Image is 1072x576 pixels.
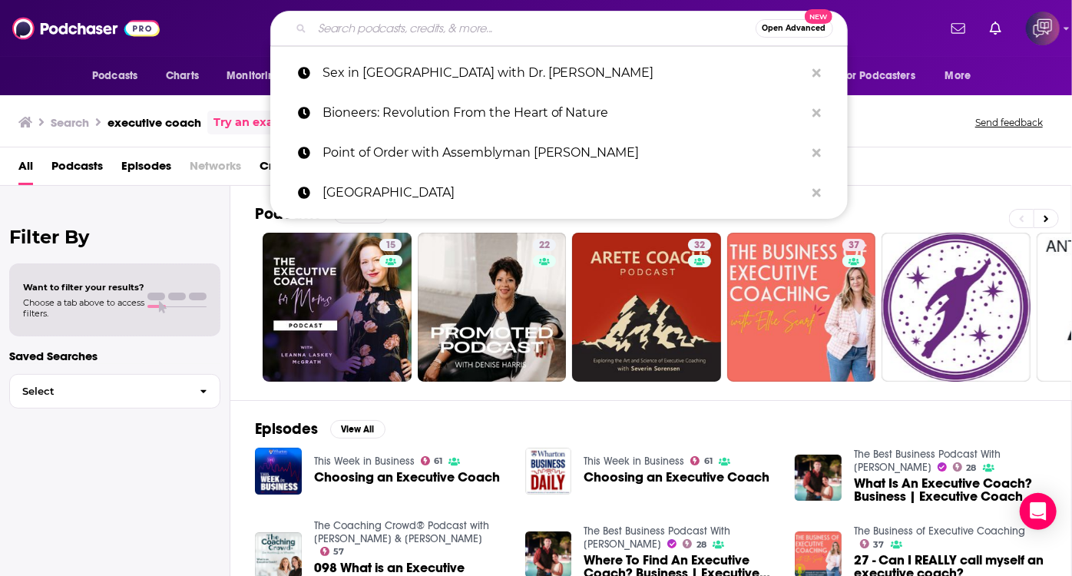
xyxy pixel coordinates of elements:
a: 15 [263,233,412,382]
p: CWC Bay Area [323,173,805,213]
p: Bioneers: Revolution From the Heart of Nature [323,93,805,133]
a: Show notifications dropdown [984,15,1007,41]
h2: Podcasts [255,204,321,223]
span: Monitoring [227,65,281,87]
button: open menu [216,61,301,91]
button: Show profile menu [1026,12,1060,45]
a: What Is An Executive Coach? Business | Executive Coach [854,477,1047,503]
span: 57 [333,548,344,555]
img: Choosing an Executive Coach [255,448,302,495]
span: Choose a tab above to access filters. [23,297,144,319]
a: 15 [379,239,402,251]
button: open menu [935,61,991,91]
a: Try an exact match [213,114,326,131]
a: 57 [320,547,345,556]
a: 37 [842,239,865,251]
a: 32 [688,239,711,251]
p: Saved Searches [9,349,220,363]
h3: Search [51,115,89,130]
a: 37 [727,233,876,382]
button: Select [9,374,220,409]
a: Point of Order with Assemblyman [PERSON_NAME] [270,133,848,173]
h2: Episodes [255,419,318,439]
img: Choosing an Executive Coach [525,448,572,495]
span: Networks [190,154,241,185]
a: This Week in Business [314,455,415,468]
span: Podcasts [92,65,137,87]
button: Send feedback [971,116,1047,129]
button: open menu [832,61,938,91]
button: View All [330,420,385,439]
a: 37 [860,539,885,548]
button: Open AdvancedNew [756,19,833,38]
a: Choosing an Executive Coach [584,471,769,484]
input: Search podcasts, credits, & more... [313,16,756,41]
span: 28 [967,465,977,472]
button: open menu [81,61,157,91]
span: More [945,65,971,87]
a: The Coaching Crowd® Podcast with Jo Wheatley & Zoe Hawkins [314,519,489,545]
a: Podcasts [51,154,103,185]
span: 32 [694,238,705,253]
span: Open Advanced [763,25,826,32]
a: Credits [260,154,299,185]
span: Charts [166,65,199,87]
a: Bioneers: Revolution From the Heart of Nature [270,93,848,133]
a: The Best Business Podcast With Daryl Urbanski [584,525,730,551]
span: 37 [849,238,859,253]
a: The Best Business Podcast With Daryl Urbanski [854,448,1001,474]
img: User Profile [1026,12,1060,45]
span: 37 [874,541,885,548]
a: All [18,154,33,185]
span: Want to filter your results? [23,282,144,293]
span: 15 [385,238,395,253]
span: For Podcasters [842,65,915,87]
span: New [805,9,832,24]
a: PodcastsView All [255,204,389,223]
a: Show notifications dropdown [945,15,971,41]
a: Episodes [121,154,171,185]
div: Search podcasts, credits, & more... [270,11,848,46]
a: [GEOGRAPHIC_DATA] [270,173,848,213]
a: 28 [953,462,977,472]
div: Open Intercom Messenger [1020,493,1057,530]
p: Sex in South Beach with Dr. Sonjia [323,53,805,93]
a: Choosing an Executive Coach [314,471,500,484]
a: 28 [683,539,706,548]
a: 22 [418,233,567,382]
span: 61 [704,458,713,465]
a: 61 [690,456,713,465]
a: Charts [156,61,208,91]
h2: Filter By [9,226,220,248]
a: 32 [572,233,721,382]
a: The Business of Executive Coaching [854,525,1025,538]
span: 22 [539,238,550,253]
h3: executive coach [108,115,201,130]
span: 61 [434,458,442,465]
a: This Week in Business [584,455,684,468]
img: What Is An Executive Coach? Business | Executive Coach [795,455,842,502]
a: EpisodesView All [255,419,385,439]
a: 61 [421,456,443,465]
span: 28 [696,541,706,548]
a: Sex in [GEOGRAPHIC_DATA] with Dr. [PERSON_NAME] [270,53,848,93]
span: Logged in as corioliscompany [1026,12,1060,45]
p: Point of Order with Assemblyman Josh Hoover [323,133,805,173]
span: Select [10,386,187,396]
img: Podchaser - Follow, Share and Rate Podcasts [12,14,160,43]
a: 22 [533,239,556,251]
